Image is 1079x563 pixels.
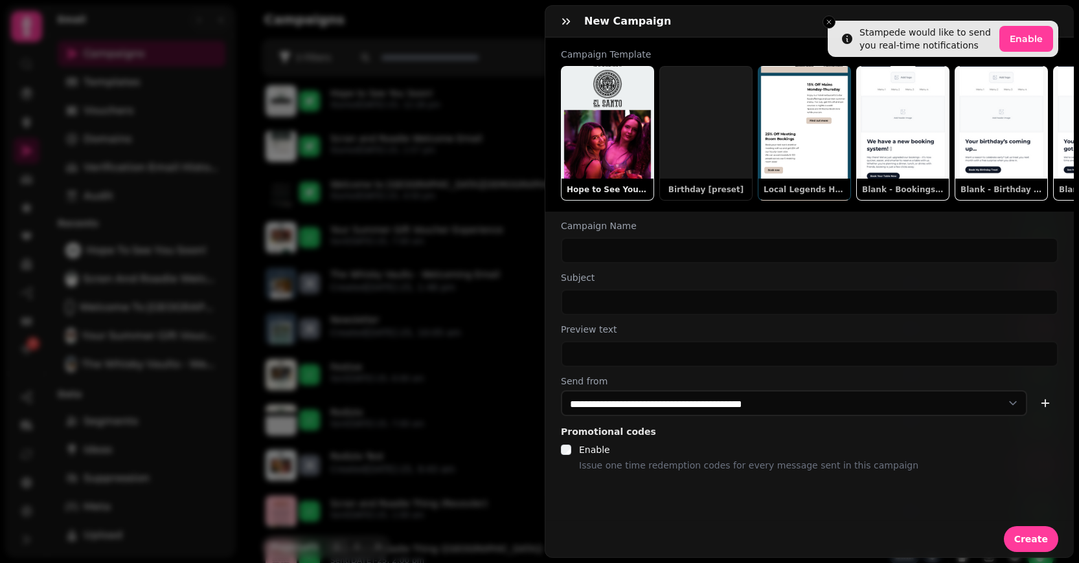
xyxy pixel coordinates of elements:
label: Preview text [561,323,1058,336]
p: Issue one time redemption codes for every message sent in this campaign [579,458,918,473]
label: Send from [561,375,1058,388]
button: Hope to See You Soon! [561,66,654,201]
legend: Promotional codes [561,424,656,439]
button: Local Legends Hotels Campaign [preset] [758,66,851,201]
label: Subject [561,271,1058,284]
h3: New campaign [584,14,676,29]
button: Blank - Birthday Next Month [955,66,1048,201]
button: Birthday [preset] [659,66,753,201]
p: Local Legends Hotels Campaign [preset] [764,184,845,195]
p: Hope to See You Soon! [567,184,648,195]
label: Enable [579,445,610,455]
label: Campaign Template [545,48,1074,61]
span: Create [1014,535,1048,544]
p: Birthday [preset] [665,184,747,195]
label: Campaign Name [561,219,1058,232]
button: Blank - Bookings New system go-live announcement [856,66,949,201]
p: Blank - Bookings New system go-live announcement [862,184,944,195]
p: Blank - Birthday Next Month [960,184,1042,195]
button: Create [1004,526,1058,552]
